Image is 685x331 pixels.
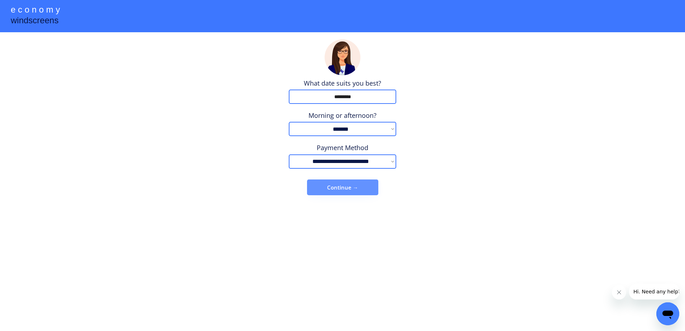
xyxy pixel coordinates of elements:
iframe: Button to launch messaging window [656,302,679,325]
div: Morning or afternoon? [289,111,396,120]
div: windscreens [11,14,58,28]
img: madeline.png [325,39,360,75]
span: Hi. Need any help? [4,5,52,11]
div: What date suits you best? [289,79,396,88]
div: Payment Method [289,143,396,152]
button: Continue → [307,179,378,195]
div: e c o n o m y [11,4,60,17]
iframe: Message from company [629,284,679,299]
iframe: Close message [612,285,626,299]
